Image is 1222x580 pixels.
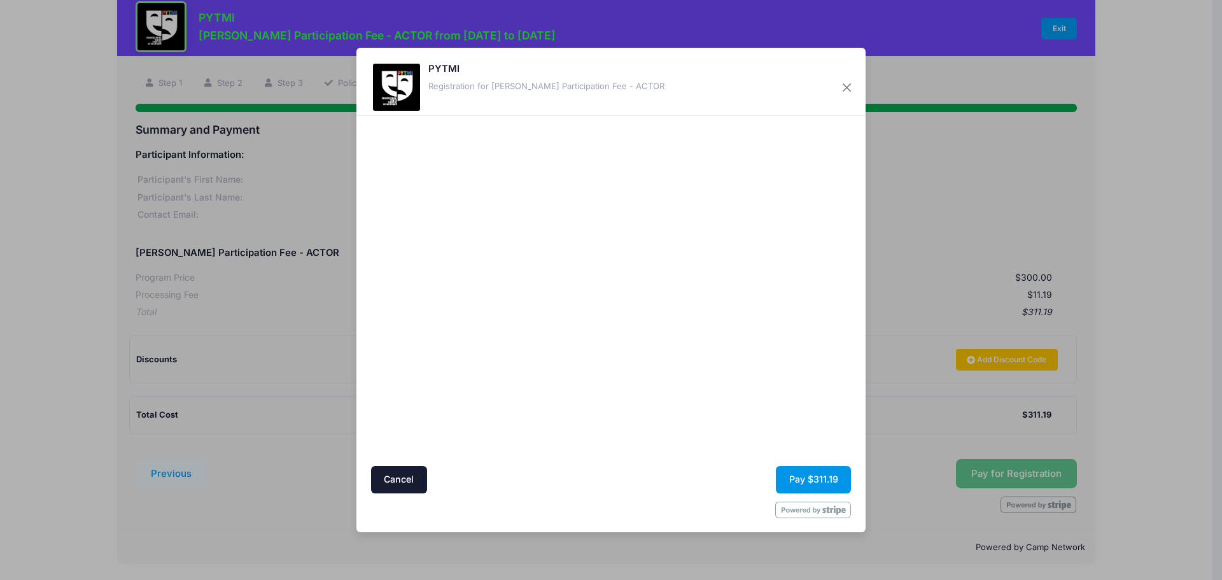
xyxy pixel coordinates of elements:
[615,119,854,351] iframe: Secure payment input frame
[776,466,851,493] button: Pay $311.19
[369,260,608,262] iframe: Google autocomplete suggestions dropdown list
[428,80,664,93] div: Registration for [PERSON_NAME] Participation Fee - ACTOR
[836,76,859,99] button: Close
[371,466,427,493] button: Cancel
[428,62,664,76] h5: PYTMI
[369,119,608,462] iframe: Secure address input frame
